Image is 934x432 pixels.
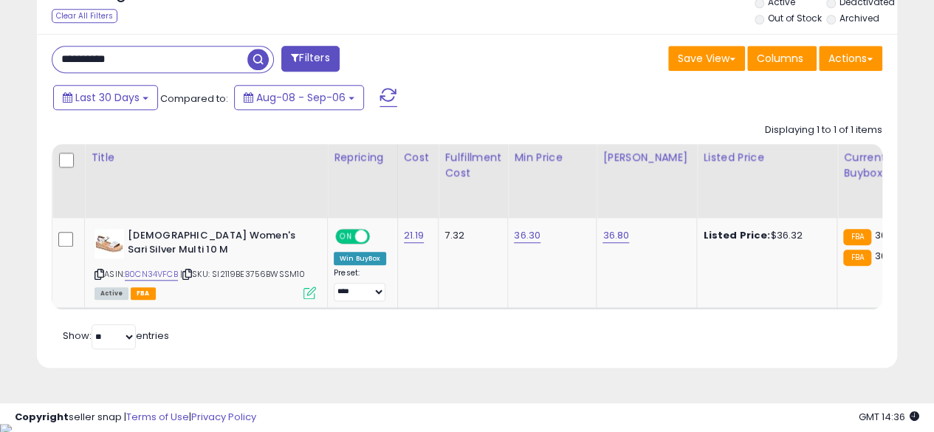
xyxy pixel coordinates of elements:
[747,46,817,71] button: Columns
[180,268,305,280] span: | SKU: SI2119BE3756BWSSM10
[757,51,803,66] span: Columns
[514,228,540,243] a: 36.30
[843,229,871,245] small: FBA
[337,230,355,243] span: ON
[404,228,425,243] a: 21.19
[53,85,158,110] button: Last 30 Days
[160,92,228,106] span: Compared to:
[368,230,391,243] span: OFF
[444,150,501,181] div: Fulfillment Cost
[875,228,902,242] span: 36.24
[334,252,386,265] div: Win BuyBox
[95,229,316,298] div: ASIN:
[843,150,919,181] div: Current Buybox Price
[15,411,256,425] div: seller snap | |
[703,229,825,242] div: $36.32
[334,268,386,301] div: Preset:
[514,150,590,165] div: Min Price
[15,410,69,424] strong: Copyright
[404,150,433,165] div: Cost
[875,249,902,263] span: 36.32
[767,12,821,24] label: Out of Stock
[765,123,882,137] div: Displaying 1 to 1 of 1 items
[668,46,745,71] button: Save View
[281,46,339,72] button: Filters
[191,410,256,424] a: Privacy Policy
[256,90,346,105] span: Aug-08 - Sep-06
[63,329,169,343] span: Show: entries
[703,150,831,165] div: Listed Price
[602,228,629,243] a: 36.80
[703,228,770,242] b: Listed Price:
[859,410,919,424] span: 2025-10-7 14:36 GMT
[334,150,391,165] div: Repricing
[95,229,124,258] img: 415ZELfmOAL._SL40_.jpg
[91,150,321,165] div: Title
[234,85,364,110] button: Aug-08 - Sep-06
[75,90,140,105] span: Last 30 Days
[126,410,189,424] a: Terms of Use
[602,150,690,165] div: [PERSON_NAME]
[444,229,496,242] div: 7.32
[843,250,871,266] small: FBA
[819,46,882,71] button: Actions
[125,268,178,281] a: B0CN34VFCB
[839,12,879,24] label: Archived
[131,287,156,300] span: FBA
[95,287,128,300] span: All listings currently available for purchase on Amazon
[128,229,307,260] b: [DEMOGRAPHIC_DATA] Women's Sari Silver Multi 10 M
[52,9,117,23] div: Clear All Filters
